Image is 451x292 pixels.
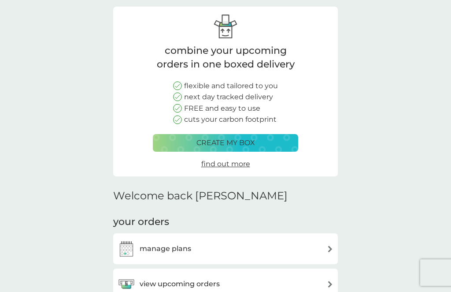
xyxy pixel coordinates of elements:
button: create my box [153,134,298,152]
h3: manage plans [140,243,191,255]
h3: your orders [113,215,169,229]
p: create my box [196,137,255,149]
h3: view upcoming orders [140,278,220,290]
img: arrow right [327,281,333,288]
p: flexible and tailored to you [184,80,278,92]
img: arrow right [327,246,333,252]
h2: Welcome back [PERSON_NAME] [113,190,288,202]
p: cuts your carbon footprint [184,114,277,125]
p: next day tracked delivery [184,91,273,103]
p: FREE and easy to use [184,103,260,114]
a: find out more [201,158,250,170]
span: find out more [201,160,250,168]
p: combine your upcoming orders in one boxed delivery [153,44,298,71]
